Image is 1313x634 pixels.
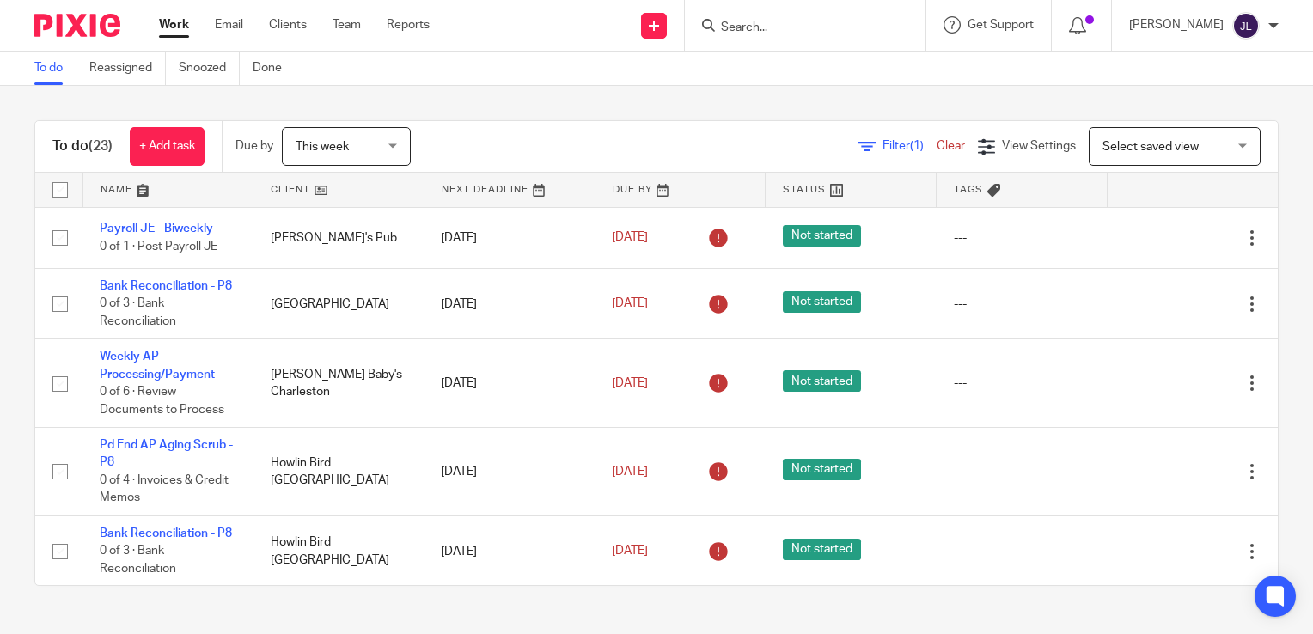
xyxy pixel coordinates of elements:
[34,52,76,85] a: To do
[954,375,1090,392] div: ---
[387,16,430,34] a: Reports
[100,474,229,504] span: 0 of 4 · Invoices & Credit Memos
[100,527,232,540] a: Bank Reconciliation - P8
[783,539,861,560] span: Not started
[612,297,648,309] span: [DATE]
[1002,140,1076,152] span: View Settings
[424,339,595,428] td: [DATE]
[100,298,176,328] span: 0 of 3 · Bank Reconciliation
[612,377,648,389] span: [DATE]
[100,241,217,253] span: 0 of 1 · Post Payroll JE
[215,16,243,34] a: Email
[100,386,224,416] span: 0 of 6 · Review Documents to Process
[253,268,424,338] td: [GEOGRAPHIC_DATA]
[954,543,1090,560] div: ---
[424,268,595,338] td: [DATE]
[253,339,424,428] td: [PERSON_NAME] Baby's Charleston
[100,439,233,468] a: Pd End AP Aging Scrub - P8
[333,16,361,34] a: Team
[612,466,648,478] span: [DATE]
[612,546,648,558] span: [DATE]
[954,185,983,194] span: Tags
[159,16,189,34] a: Work
[253,52,295,85] a: Done
[100,223,213,235] a: Payroll JE - Biweekly
[1102,141,1199,153] span: Select saved view
[89,52,166,85] a: Reassigned
[253,515,424,586] td: Howlin Bird [GEOGRAPHIC_DATA]
[937,140,965,152] a: Clear
[179,52,240,85] a: Snoozed
[783,459,861,480] span: Not started
[882,140,937,152] span: Filter
[100,546,176,576] span: 0 of 3 · Bank Reconciliation
[1129,16,1224,34] p: [PERSON_NAME]
[253,207,424,268] td: [PERSON_NAME]'s Pub
[1232,12,1260,40] img: svg%3E
[269,16,307,34] a: Clients
[253,428,424,516] td: Howlin Bird [GEOGRAPHIC_DATA]
[954,229,1090,247] div: ---
[235,137,273,155] p: Due by
[954,463,1090,480] div: ---
[424,207,595,268] td: [DATE]
[424,515,595,586] td: [DATE]
[783,370,861,392] span: Not started
[89,139,113,153] span: (23)
[783,291,861,313] span: Not started
[52,137,113,155] h1: To do
[954,296,1090,313] div: ---
[130,127,205,166] a: + Add task
[296,141,349,153] span: This week
[34,14,120,37] img: Pixie
[612,232,648,244] span: [DATE]
[424,428,595,516] td: [DATE]
[910,140,924,152] span: (1)
[783,225,861,247] span: Not started
[100,351,215,380] a: Weekly AP Processing/Payment
[100,280,232,292] a: Bank Reconciliation - P8
[968,19,1034,31] span: Get Support
[719,21,874,36] input: Search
